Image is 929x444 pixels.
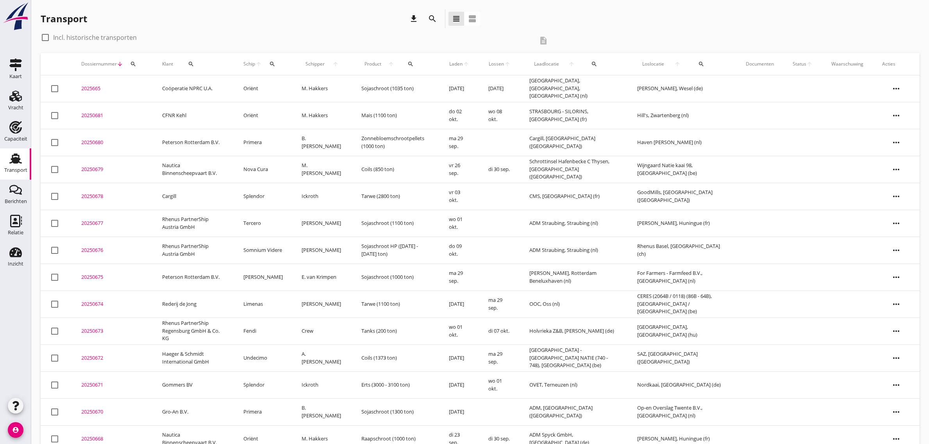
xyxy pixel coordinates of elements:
[885,132,907,153] i: more_horiz
[746,61,774,68] div: Documenten
[793,61,806,68] span: Status
[81,166,143,173] div: 20250679
[352,398,439,425] td: Sojaschroot (1300 ton)
[153,371,234,398] td: Gommers BV
[637,61,670,68] span: Loslocatie
[591,61,597,67] i: search
[439,371,479,398] td: [DATE]
[81,61,117,68] span: Dossiernummer
[234,129,292,156] td: Primera
[628,183,736,210] td: GoodMills, [GEOGRAPHIC_DATA] ([GEOGRAPHIC_DATA])
[352,291,439,317] td: Tarwe (1100 ton)
[234,102,292,129] td: Oriënt
[292,371,352,398] td: Ickroth
[628,237,736,264] td: Rhenus Basel, [GEOGRAPHIC_DATA] (ch)
[479,371,520,398] td: wo 01 okt.
[8,422,23,438] i: account_circle
[352,102,439,129] td: Mais (1100 ton)
[439,156,479,183] td: vr 26 sep.
[885,374,907,396] i: more_horiz
[292,129,352,156] td: B. [PERSON_NAME]
[407,61,414,67] i: search
[439,183,479,210] td: vr 03 okt.
[628,398,736,425] td: Op-en Overslag Twente B.V., [GEOGRAPHIC_DATA] (nl)
[329,61,343,67] i: arrow_upward
[292,210,352,237] td: [PERSON_NAME]
[628,75,736,102] td: [PERSON_NAME], Wesel (de)
[292,237,352,264] td: [PERSON_NAME]
[882,61,910,68] div: Acties
[130,61,136,67] i: search
[234,371,292,398] td: Splendor
[153,102,234,129] td: CFNR Kehl
[439,398,479,425] td: [DATE]
[292,344,352,371] td: A. [PERSON_NAME]
[292,264,352,291] td: E. van Krimpen
[628,210,736,237] td: [PERSON_NAME], Huningue (fr)
[4,168,27,173] div: Transport
[234,75,292,102] td: Oriënt
[4,136,27,141] div: Capaciteit
[352,317,439,344] td: Tanks (200 ton)
[628,129,736,156] td: Haven [PERSON_NAME] (nl)
[439,291,479,317] td: [DATE]
[520,317,627,344] td: Holvrieka Z&B, [PERSON_NAME] (de)
[81,354,143,362] div: 20250672
[8,230,23,235] div: Relatie
[188,61,194,67] i: search
[885,320,907,342] i: more_horiz
[428,14,437,23] i: search
[520,237,627,264] td: ADM Straubing, Straubing (nl)
[628,371,736,398] td: Nordkaai, [GEOGRAPHIC_DATA] (de)
[352,344,439,371] td: Coils (1373 ton)
[439,264,479,291] td: ma 29 sep.
[153,264,234,291] td: Peterson Rotterdam B.V.
[81,381,143,389] div: 20250671
[468,14,477,23] i: view_agenda
[520,344,627,371] td: [GEOGRAPHIC_DATA] - [GEOGRAPHIC_DATA] NATIE (740 - 748), [GEOGRAPHIC_DATA] (be)
[885,105,907,127] i: more_horiz
[520,129,627,156] td: Cargill, [GEOGRAPHIC_DATA] ([GEOGRAPHIC_DATA])
[153,75,234,102] td: Coöperatie NPRC U.A.
[885,185,907,207] i: more_horiz
[153,344,234,371] td: Haeger & Schmidt International GmbH
[439,237,479,264] td: do 09 okt.
[628,344,736,371] td: SAZ, [GEOGRAPHIC_DATA] ([GEOGRAPHIC_DATA])
[292,75,352,102] td: M. Hakkers
[463,61,470,67] i: arrow_upward
[385,61,397,67] i: arrow_upward
[504,61,511,67] i: arrow_upward
[234,210,292,237] td: Tercero
[81,219,143,227] div: 20250677
[520,183,627,210] td: CMS, [GEOGRAPHIC_DATA] (fr)
[520,291,627,317] td: OOC, Oss (nl)
[479,102,520,129] td: wo 08 okt.
[352,264,439,291] td: Sojaschroot (1000 ton)
[352,156,439,183] td: Coils (850 ton)
[885,159,907,180] i: more_horiz
[520,264,627,291] td: [PERSON_NAME], Rotterdam Beneluxhaven (nl)
[153,156,234,183] td: Nautica Binnenscheepvaart B.V.
[529,61,564,68] span: Laadlocatie
[292,317,352,344] td: Crew
[234,291,292,317] td: Limenas
[8,105,23,110] div: Vracht
[292,291,352,317] td: [PERSON_NAME]
[439,344,479,371] td: [DATE]
[2,2,30,31] img: logo-small.a267ee39.svg
[234,398,292,425] td: Primera
[361,61,384,68] span: Product
[153,183,234,210] td: Cargill
[8,261,23,266] div: Inzicht
[806,61,813,67] i: arrow_upward
[81,112,143,119] div: 20250681
[81,246,143,254] div: 20250676
[153,129,234,156] td: Peterson Rotterdam B.V.
[628,291,736,317] td: CERES (2064B / 0118) (86B - 64B), [GEOGRAPHIC_DATA] / [GEOGRAPHIC_DATA] (be)
[117,61,123,67] i: arrow_downward
[162,55,225,73] div: Klant
[885,401,907,423] i: more_horiz
[520,156,627,183] td: Schrottinsel Hafenbecke C Thysen, [GEOGRAPHIC_DATA] ([GEOGRAPHIC_DATA])
[41,12,87,25] div: Transport
[698,61,704,67] i: search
